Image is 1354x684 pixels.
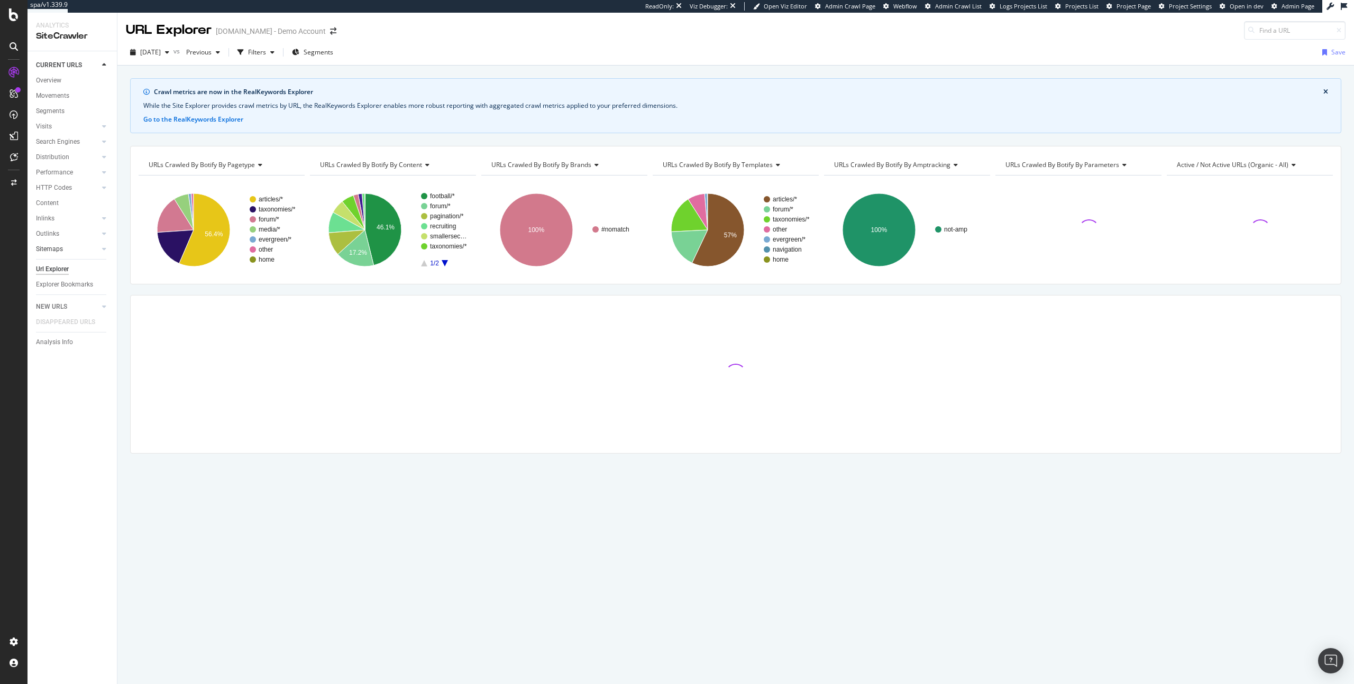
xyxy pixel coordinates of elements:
span: URLs Crawled By Botify By parameters [1005,160,1119,169]
a: Visits [36,121,99,132]
span: URLs Crawled By Botify By content [320,160,422,169]
a: Open in dev [1220,2,1264,11]
div: SiteCrawler [36,30,108,42]
a: CURRENT URLS [36,60,99,71]
span: Open Viz Editor [764,2,807,10]
div: info banner [130,78,1341,133]
a: Analysis Info [36,337,109,348]
h4: URLs Crawled By Botify By templates [661,156,809,173]
text: recruiting [430,223,456,230]
a: Logs Projects List [990,2,1047,11]
text: navigation [773,246,802,253]
a: Projects List [1055,2,1099,11]
a: Search Engines [36,136,99,147]
span: Admin Page [1282,2,1314,10]
input: Find a URL [1244,21,1346,40]
span: URLs Crawled By Botify By brands [491,160,591,169]
h4: URLs Crawled By Botify By amptracking [832,156,981,173]
text: forum/* [430,202,451,210]
a: Admin Crawl List [925,2,982,11]
span: Logs Projects List [1000,2,1047,10]
a: Project Settings [1159,2,1212,11]
h4: URLs Crawled By Botify By content [318,156,466,173]
a: DISAPPEARED URLS [36,317,106,328]
text: other [259,246,273,253]
div: [DOMAIN_NAME] - Demo Account [216,26,326,36]
div: Distribution [36,152,69,163]
div: A chart. [310,184,476,276]
div: Crawl metrics are now in the RealKeywords Explorer [154,87,1323,97]
a: Open Viz Editor [753,2,807,11]
a: Project Page [1106,2,1151,11]
div: Outlinks [36,228,59,239]
a: Outlinks [36,228,99,239]
svg: A chart. [481,184,647,276]
text: taxonomies/* [259,206,296,213]
button: Previous [182,44,224,61]
a: Segments [36,106,109,117]
a: Sitemaps [36,244,99,255]
div: arrow-right-arrow-left [330,27,336,35]
div: Analysis Info [36,337,73,348]
span: Admin Crawl List [935,2,982,10]
text: taxonomies/* [430,243,467,250]
span: Active / Not Active URLs (organic - all) [1177,160,1288,169]
div: Segments [36,106,65,117]
div: DISAPPEARED URLS [36,317,95,328]
svg: A chart. [653,184,819,276]
span: URLs Crawled By Botify By pagetype [149,160,255,169]
button: Filters [233,44,279,61]
button: Go to the RealKeywords Explorer [143,115,243,124]
div: Search Engines [36,136,80,147]
text: pagination/* [430,212,464,220]
text: football/* [430,192,455,200]
span: vs [173,47,182,56]
span: 2025 Oct. 13th [140,48,161,57]
text: forum/* [773,206,793,213]
div: CURRENT URLS [36,60,82,71]
text: other [773,226,787,233]
div: Sitemaps [36,244,63,255]
text: home [259,256,275,263]
h4: URLs Crawled By Botify By brands [489,156,638,173]
div: Content [36,198,59,209]
a: Admin Crawl Page [815,2,875,11]
a: Explorer Bookmarks [36,279,109,290]
div: HTTP Codes [36,182,72,193]
text: evergreen/* [773,236,806,243]
text: home [773,256,789,263]
text: taxonomies/* [773,216,810,223]
a: Inlinks [36,213,99,224]
text: 100% [528,226,544,234]
button: [DATE] [126,44,173,61]
div: Movements [36,90,69,101]
text: 1/2 [430,260,439,267]
text: smallersec… [430,233,466,240]
div: Analytics [36,21,108,30]
text: 17.2% [349,249,367,256]
text: #nomatch [601,226,629,233]
div: ReadOnly: [645,2,674,11]
div: Url Explorer [36,264,69,275]
svg: A chart. [139,184,305,276]
div: Open Intercom Messenger [1318,648,1343,673]
button: Save [1318,44,1346,61]
span: URLs Crawled By Botify By templates [663,160,773,169]
a: Content [36,198,109,209]
div: Filters [248,48,266,57]
span: Project Page [1117,2,1151,10]
div: Save [1331,48,1346,57]
span: URLs Crawled By Botify By amptracking [834,160,950,169]
span: Webflow [893,2,917,10]
a: Distribution [36,152,99,163]
a: NEW URLS [36,301,99,312]
a: Url Explorer [36,264,109,275]
svg: A chart. [824,184,990,276]
div: Visits [36,121,52,132]
h4: Active / Not Active URLs [1175,156,1323,173]
button: close banner [1321,85,1331,99]
span: Segments [304,48,333,57]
